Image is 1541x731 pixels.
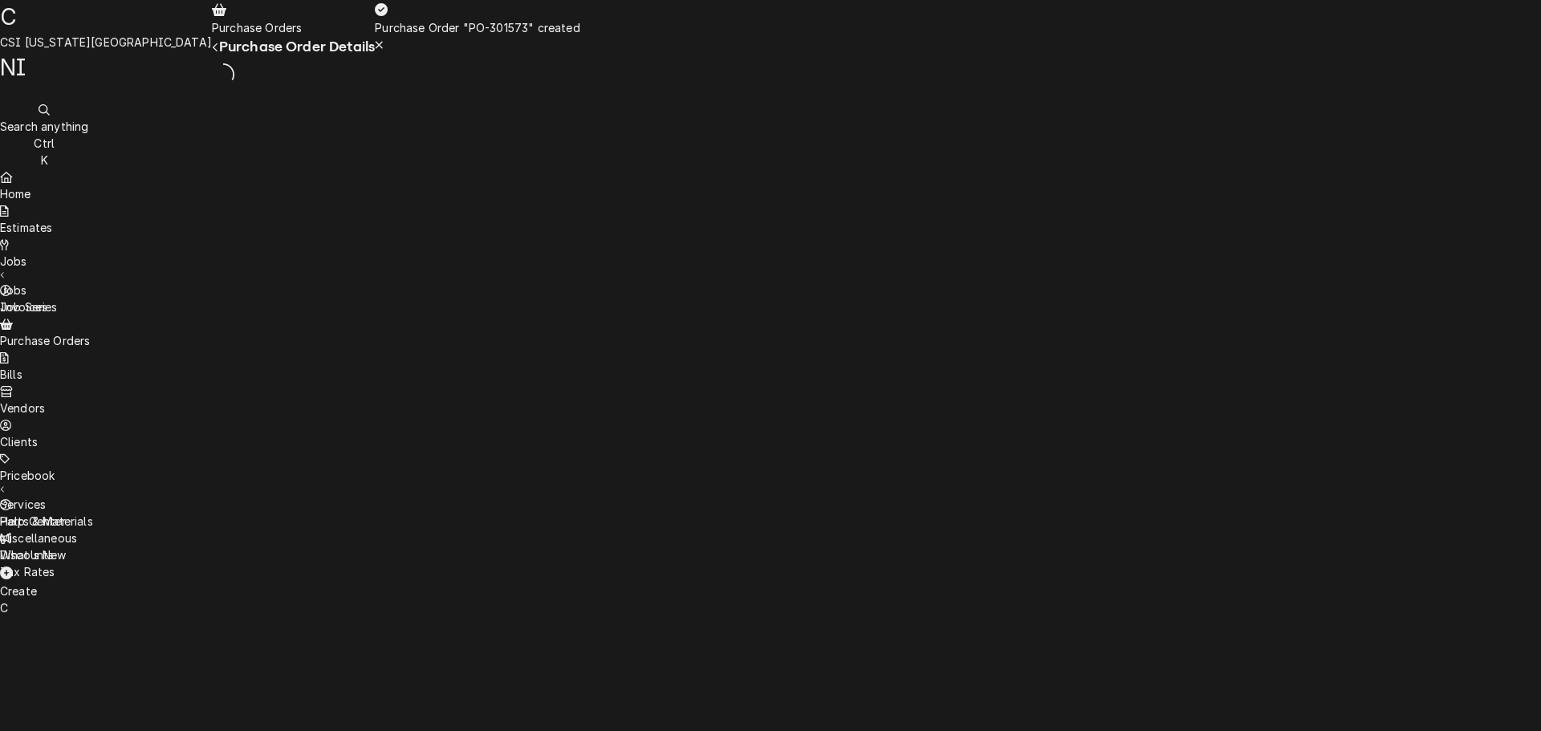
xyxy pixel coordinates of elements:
[212,21,302,35] span: Purchase Orders
[212,39,219,55] button: Navigate back
[41,153,48,167] span: K
[212,61,234,88] span: Loading...
[34,136,55,150] span: Ctrl
[375,19,579,36] div: Purchase Order "PO-301573" created
[219,39,376,55] span: Purchase Order Details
